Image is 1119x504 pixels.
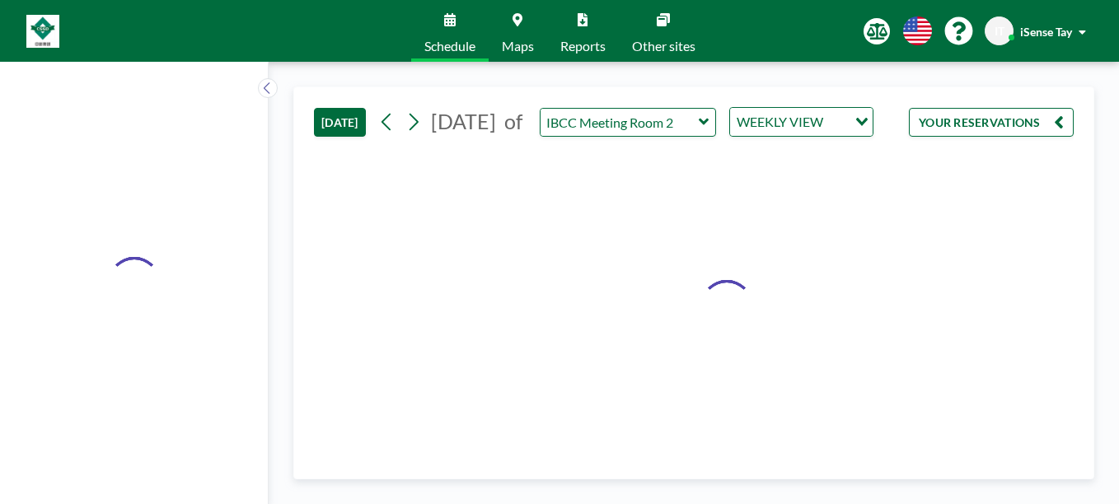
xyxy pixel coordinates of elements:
span: Other sites [632,40,695,53]
span: IT [995,24,1004,39]
button: YOUR RESERVATIONS [909,108,1074,137]
span: [DATE] [431,109,496,133]
input: IBCC Meeting Room 2 [541,109,699,136]
span: Maps [502,40,534,53]
span: of [504,109,522,134]
input: Search for option [828,111,845,133]
img: organization-logo [26,15,59,48]
button: [DATE] [314,108,366,137]
span: Reports [560,40,606,53]
span: Schedule [424,40,475,53]
div: Search for option [730,108,873,136]
span: iSense Tay [1020,25,1072,39]
span: WEEKLY VIEW [733,111,826,133]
